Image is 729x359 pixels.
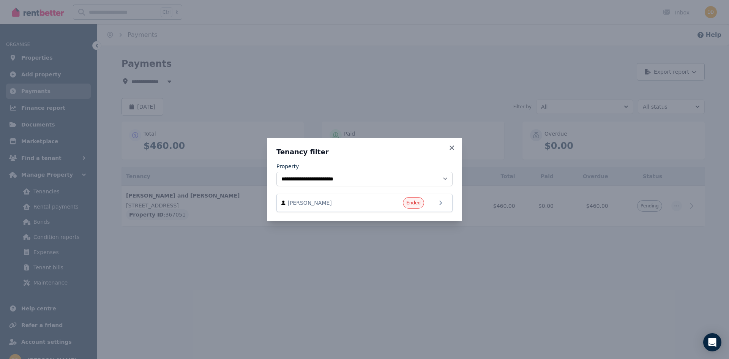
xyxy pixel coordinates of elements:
[288,199,374,207] span: [PERSON_NAME]
[276,147,453,157] h3: Tenancy filter
[276,194,453,212] a: [PERSON_NAME]Ended
[406,200,421,206] span: Ended
[276,163,299,170] label: Property
[703,333,721,351] div: Open Intercom Messenger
